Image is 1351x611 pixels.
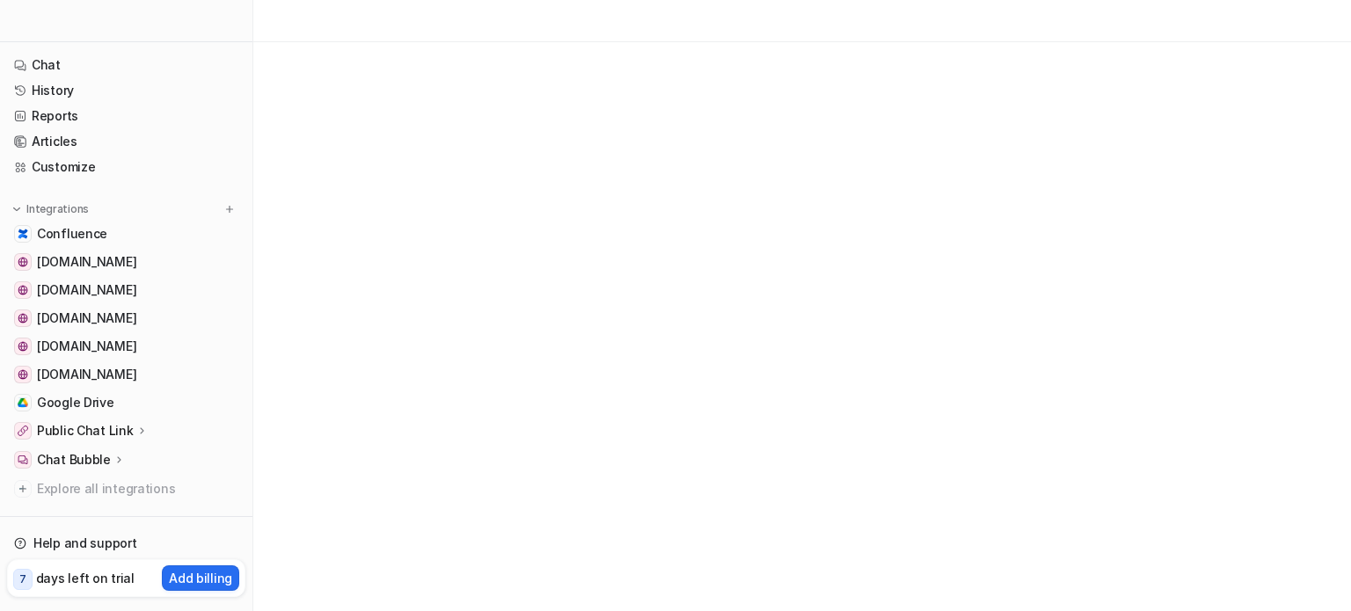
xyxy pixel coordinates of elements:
[223,203,236,215] img: menu_add.svg
[7,222,245,246] a: ConfluenceConfluence
[7,155,245,179] a: Customize
[37,338,136,355] span: [DOMAIN_NAME]
[18,257,28,267] img: cienapps.com
[7,200,94,218] button: Integrations
[7,78,245,103] a: History
[37,394,114,411] span: Google Drive
[7,334,245,359] a: ciemetric.com[DOMAIN_NAME]
[18,229,28,239] img: Confluence
[7,104,245,128] a: Reports
[14,480,32,498] img: explore all integrations
[7,53,245,77] a: Chat
[7,390,245,415] a: Google DriveGoogle Drive
[7,531,245,556] a: Help and support
[7,362,245,387] a: software.ciemetric.com[DOMAIN_NAME]
[18,285,28,295] img: cieblink.com
[26,202,89,216] p: Integrations
[37,309,136,327] span: [DOMAIN_NAME]
[18,313,28,324] img: app.cieblink.com
[7,476,245,501] a: Explore all integrations
[11,203,23,215] img: expand menu
[37,451,111,469] p: Chat Bubble
[19,571,26,587] p: 7
[18,426,28,436] img: Public Chat Link
[18,455,28,465] img: Chat Bubble
[37,422,134,440] p: Public Chat Link
[169,569,232,587] p: Add billing
[37,225,107,243] span: Confluence
[37,253,136,271] span: [DOMAIN_NAME]
[7,278,245,302] a: cieblink.com[DOMAIN_NAME]
[18,369,28,380] img: software.ciemetric.com
[7,306,245,331] a: app.cieblink.com[DOMAIN_NAME]
[162,565,239,591] button: Add billing
[18,341,28,352] img: ciemetric.com
[7,129,245,154] a: Articles
[37,475,238,503] span: Explore all integrations
[37,281,136,299] span: [DOMAIN_NAME]
[36,569,135,587] p: days left on trial
[7,250,245,274] a: cienapps.com[DOMAIN_NAME]
[18,397,28,408] img: Google Drive
[37,366,136,383] span: [DOMAIN_NAME]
